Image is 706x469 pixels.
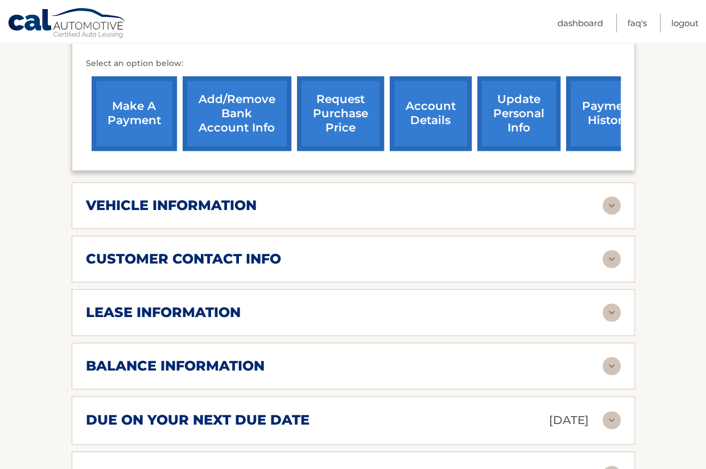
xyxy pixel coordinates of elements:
[183,76,291,151] a: Add/Remove bank account info
[549,410,589,430] p: [DATE]
[477,76,560,151] a: update personal info
[566,76,651,151] a: payment history
[558,14,603,32] a: Dashboard
[390,76,472,151] a: account details
[86,304,241,321] h2: lease information
[86,57,621,71] p: Select an option below:
[86,412,309,429] h2: due on your next due date
[86,197,257,214] h2: vehicle information
[602,357,621,375] img: accordion-rest.svg
[602,303,621,322] img: accordion-rest.svg
[671,14,699,32] a: Logout
[297,76,384,151] a: request purchase price
[627,14,647,32] a: FAQ's
[7,7,127,40] a: Cal Automotive
[602,196,621,215] img: accordion-rest.svg
[602,411,621,429] img: accordion-rest.svg
[86,357,265,375] h2: balance information
[92,76,177,151] a: make a payment
[86,250,281,268] h2: customer contact info
[602,250,621,268] img: accordion-rest.svg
